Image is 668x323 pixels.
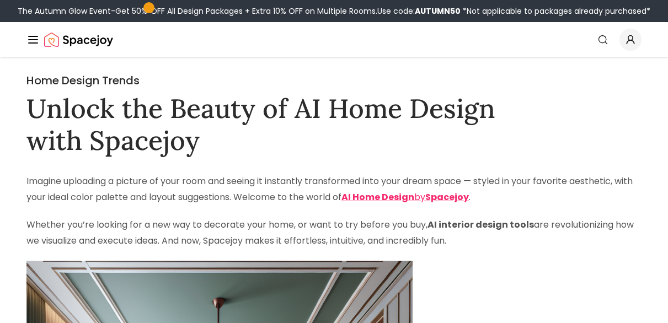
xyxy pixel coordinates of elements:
[427,218,534,231] strong: AI interior design tools
[44,29,113,51] img: Spacejoy Logo
[44,29,113,51] a: Spacejoy
[341,191,469,203] a: AI Home DesignbySpacejoy
[26,93,642,156] h1: Unlock the Beauty of AI Home Design with Spacejoy
[26,73,642,88] h2: Home Design Trends
[461,6,650,17] span: *Not applicable to packages already purchased*
[415,6,461,17] b: AUTUMN50
[26,174,642,206] p: Imagine uploading a picture of your room and seeing it instantly transformed into your dream spac...
[26,22,642,57] nav: Global
[377,6,461,17] span: Use code:
[26,217,642,249] p: Whether you’re looking for a new way to decorate your home, or want to try before you buy, are re...
[425,191,469,203] strong: Spacejoy
[341,191,414,203] strong: AI Home Design
[18,6,650,17] div: The Autumn Glow Event-Get 50% OFF All Design Packages + Extra 10% OFF on Multiple Rooms.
